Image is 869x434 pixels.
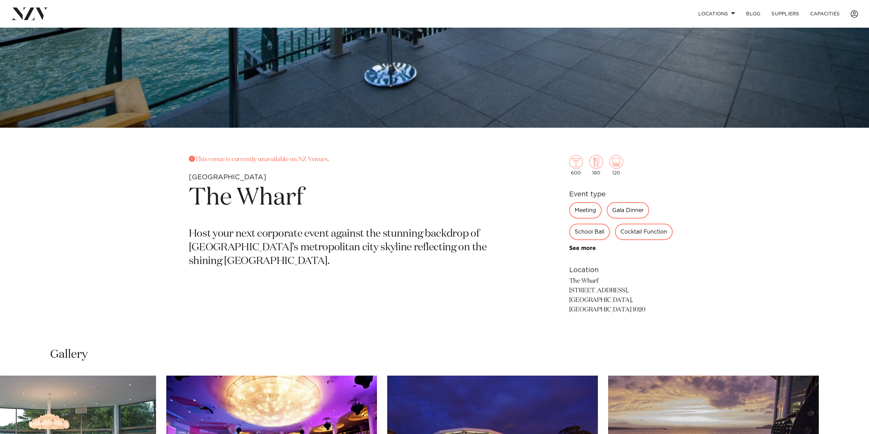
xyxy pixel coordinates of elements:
div: 120 [609,155,623,176]
h6: Event type [569,189,681,199]
h2: Gallery [50,347,88,362]
div: Gala Dinner [607,202,649,219]
p: This venue is currently unavailable on NZ Venues. [189,155,521,165]
div: Meeting [569,202,602,219]
a: Capacities [805,6,845,21]
h1: The Wharf [189,182,521,214]
div: Cocktail Function [615,224,673,240]
div: 600 [569,155,583,176]
p: Host your next corporate event against the stunning backdrop of [GEOGRAPHIC_DATA]’s metropolitan ... [189,227,521,268]
img: theatre.png [609,155,623,169]
small: [GEOGRAPHIC_DATA] [189,174,266,181]
div: 180 [589,155,603,176]
a: Locations [693,6,741,21]
a: SUPPLIERS [766,6,804,21]
p: The Wharf [STREET_ADDRESS], [GEOGRAPHIC_DATA], [GEOGRAPHIC_DATA] 1020 [569,277,681,315]
img: nzv-logo.png [11,8,48,20]
img: cocktail.png [569,155,583,169]
img: dining.png [589,155,603,169]
h6: Location [569,265,681,275]
a: BLOG [741,6,766,21]
div: School Ball [569,224,610,240]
